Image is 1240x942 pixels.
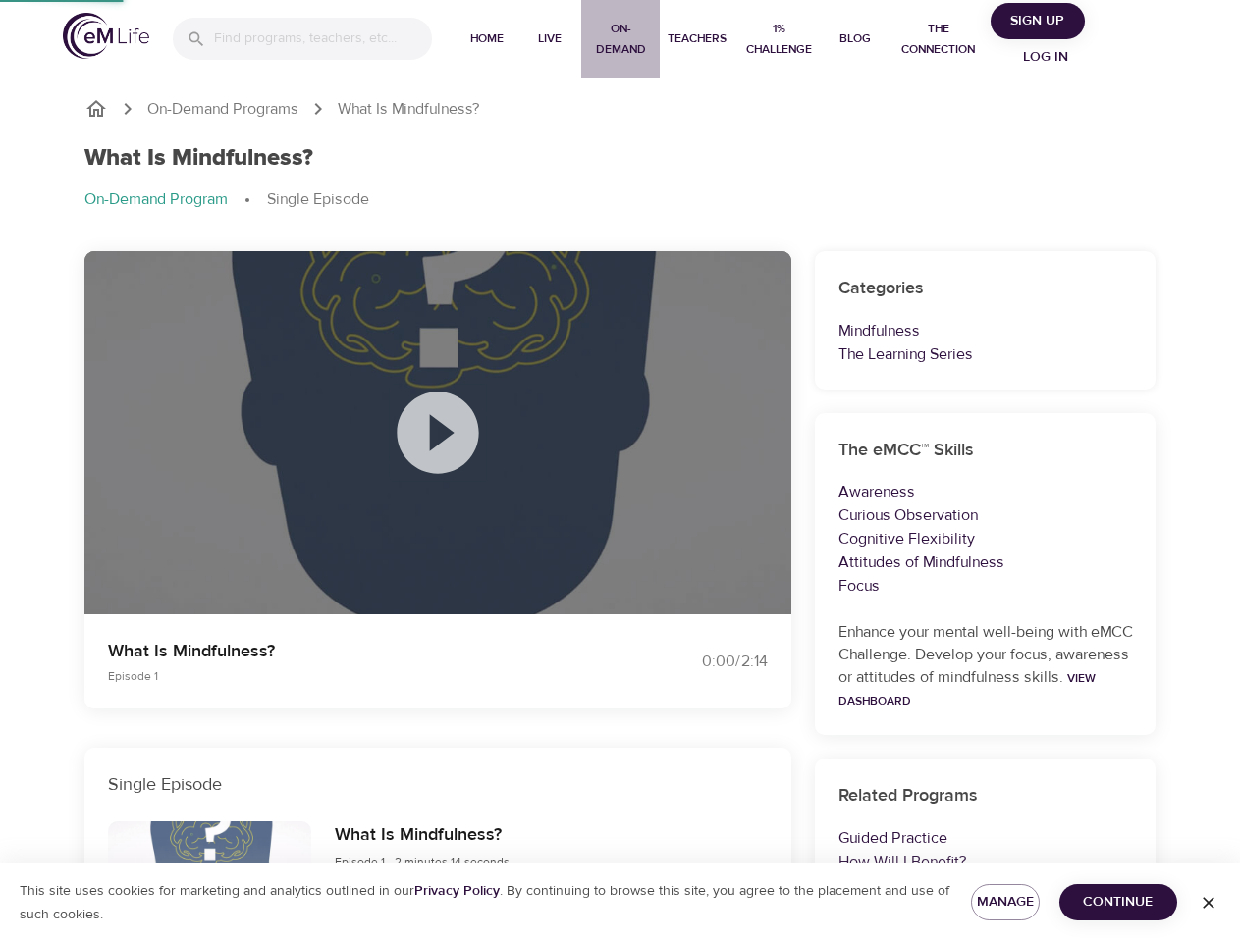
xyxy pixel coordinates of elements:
[838,782,1133,811] h6: Related Programs
[1059,884,1177,920] button: Continue
[589,19,652,60] span: On-Demand
[838,527,1133,550] p: Cognitive Flexibility
[998,39,1093,76] button: Log in
[838,550,1133,574] p: Attitudes of Mindfulness
[214,18,432,60] input: Find programs, teachers, etc...
[838,437,1133,465] h6: The eMCC™ Skills
[63,13,149,59] img: logo
[971,884,1040,920] button: Manage
[620,651,768,673] div: 0:00 / 2:14
[838,275,1133,303] h6: Categories
[84,144,313,173] h1: What Is Mindfulness?
[1075,890,1161,915] span: Continue
[838,852,967,871] a: How Will I Benefit?
[838,503,1133,527] p: Curious Observation
[838,480,1133,503] p: Awareness
[526,28,573,49] span: Live
[838,342,1133,366] p: The Learning Series
[838,319,1133,342] p: Mindfulness
[742,19,816,60] span: 1% Challenge
[998,9,1077,33] span: Sign Up
[838,574,1133,598] p: Focus
[414,882,500,900] a: Privacy Policy
[84,97,1157,121] nav: breadcrumb
[338,98,480,121] p: What Is Mindfulness?
[987,890,1024,915] span: Manage
[1006,45,1085,70] span: Log in
[838,828,947,848] a: Guided Practice
[991,3,1085,39] button: Sign Up
[668,28,727,49] span: Teachers
[463,28,511,49] span: Home
[84,188,1157,212] nav: breadcrumb
[832,28,879,49] span: Blog
[108,771,768,798] p: Single Episode
[108,667,597,685] p: Episode 1
[894,19,983,60] span: The Connection
[108,638,597,664] p: What Is Mindfulness?
[84,188,228,211] p: On-Demand Program
[267,188,369,211] p: Single Episode
[147,98,298,121] a: On-Demand Programs
[335,854,510,869] span: Episode 1 - 2 minutes 14 seconds
[838,621,1133,711] p: Enhance your mental well-being with eMCC Challenge. Develop your focus, awareness or attitudes of...
[335,821,510,850] h6: What Is Mindfulness?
